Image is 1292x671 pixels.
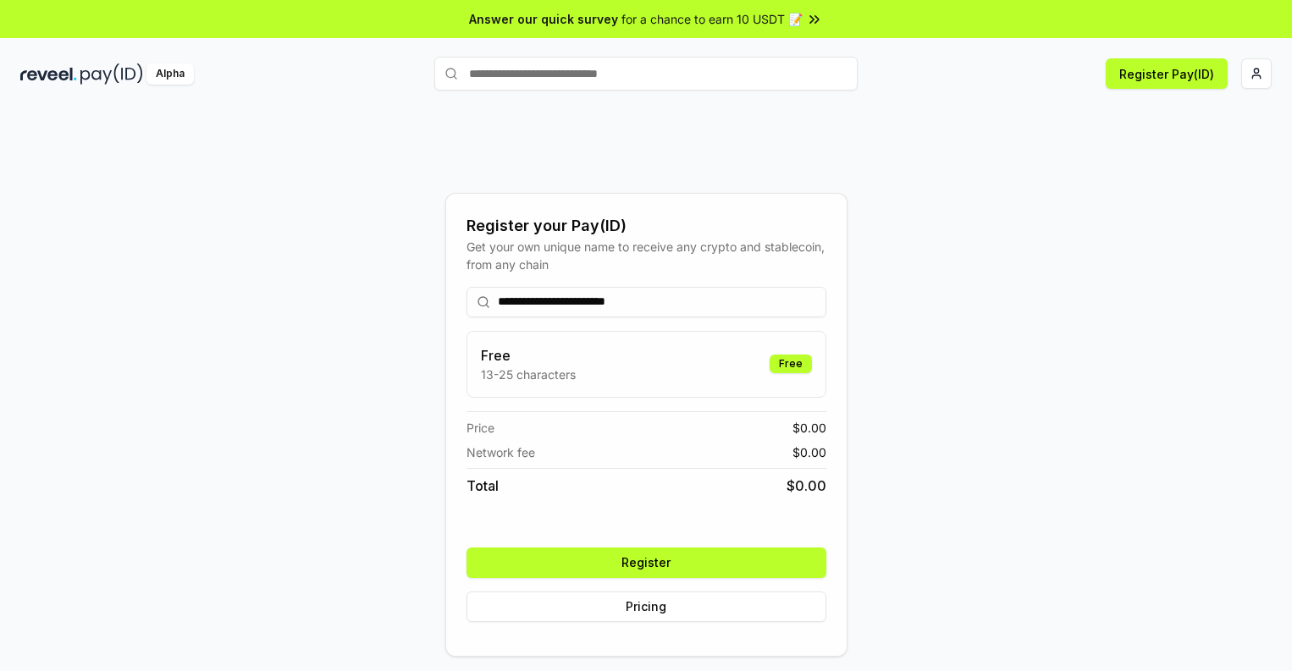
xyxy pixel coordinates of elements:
[467,591,826,622] button: Pricing
[481,366,576,383] p: 13-25 characters
[787,476,826,496] span: $ 0.00
[467,238,826,273] div: Get your own unique name to receive any crypto and stablecoin, from any chain
[770,355,812,373] div: Free
[467,214,826,238] div: Register your Pay(ID)
[467,547,826,578] button: Register
[621,10,803,28] span: for a chance to earn 10 USDT 📝
[146,63,194,85] div: Alpha
[80,63,143,85] img: pay_id
[1106,58,1228,89] button: Register Pay(ID)
[467,476,499,496] span: Total
[481,345,576,366] h3: Free
[792,419,826,437] span: $ 0.00
[467,443,535,461] span: Network fee
[20,63,77,85] img: reveel_dark
[792,443,826,461] span: $ 0.00
[469,10,618,28] span: Answer our quick survey
[467,419,494,437] span: Price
